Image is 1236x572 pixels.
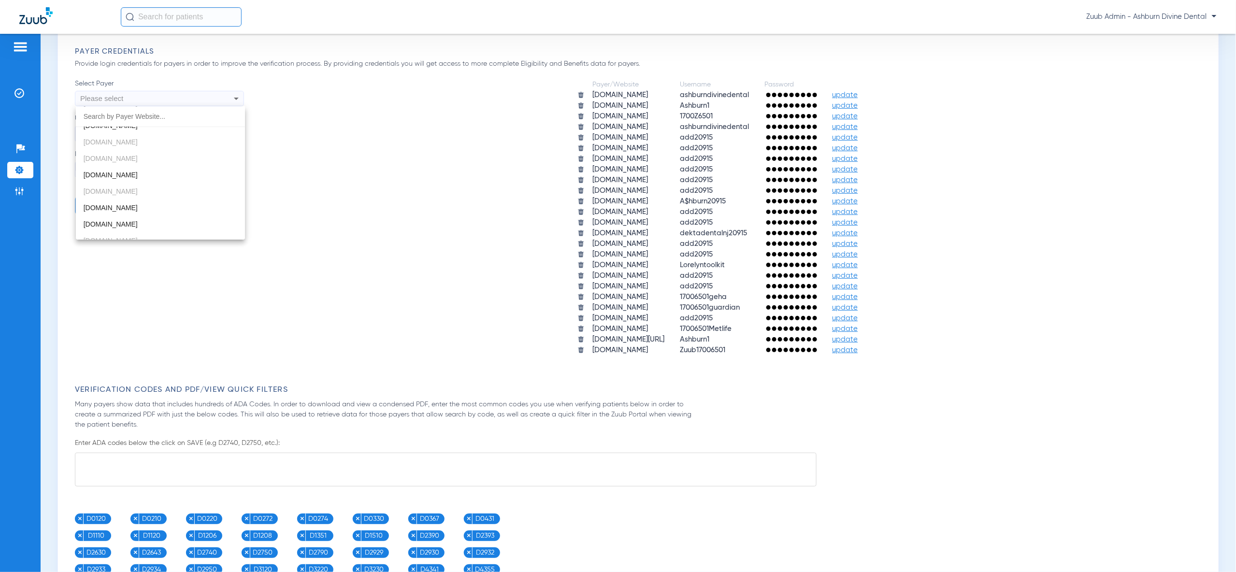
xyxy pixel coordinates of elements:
[84,220,138,228] span: [DOMAIN_NAME]
[84,204,138,212] span: [DOMAIN_NAME]
[84,171,138,179] span: [DOMAIN_NAME]
[1188,526,1236,572] iframe: Chat Widget
[76,107,245,127] input: dropdown search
